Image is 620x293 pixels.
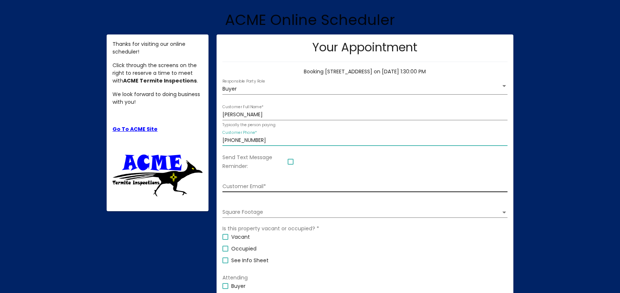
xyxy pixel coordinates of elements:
mat-label: Send Text Message Reminder: [222,154,272,170]
input: Customer Email [222,184,508,190]
span: Vacant [231,232,250,241]
span: Buyer [231,282,246,290]
mat-label: Attending [222,274,253,281]
mat-select: Square Footage [222,209,508,215]
h1: ACME Online Scheduler [107,11,513,29]
span: See Info Sheet [231,256,269,265]
input: Customer Full Name [222,112,508,118]
mat-label: Is this property vacant or occupied? [222,225,325,232]
a: Go To ACME Site [112,125,158,133]
input: Customer Phone [222,138,508,143]
img: ttu_4460907765809774511.png [112,153,203,197]
span: Square Footage [222,209,501,215]
strong: ACME Termite Inspections [123,77,197,84]
mat-hint: Typically the person paying [222,123,276,127]
span: Occupied [231,244,257,253]
div: Booking [STREET_ADDRESS] on [DATE] 1:30:00 PM [222,68,508,76]
span: Buyer [222,85,237,92]
p: We look forward to doing business with you! [112,91,203,106]
h2: Your Appointment [312,40,417,54]
p: Click through the screens on the right to reserve a time to meet with . [112,62,203,85]
p: Thanks for visiting our online scheduler! [112,40,203,56]
mat-select: Responsible Party Role. Buyer selected [222,86,508,92]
